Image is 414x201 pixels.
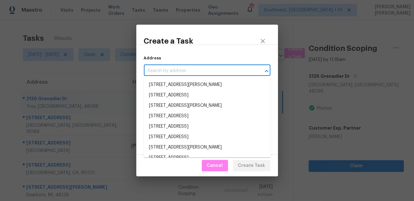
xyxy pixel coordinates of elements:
li: [STREET_ADDRESS] [144,132,270,142]
li: [STREET_ADDRESS] [144,121,270,132]
h3: Create a Task [144,37,194,46]
button: Close [262,67,271,76]
button: close [255,33,270,49]
li: [STREET_ADDRESS][PERSON_NAME] [144,100,270,111]
li: [STREET_ADDRESS] [144,153,270,163]
li: [STREET_ADDRESS] [144,111,270,121]
li: [STREET_ADDRESS][PERSON_NAME] [144,142,270,153]
li: [STREET_ADDRESS] [144,90,270,100]
label: Address [144,56,161,60]
span: Cancel [207,162,223,170]
button: Cancel [202,160,228,172]
input: Search by address [144,66,253,76]
li: [STREET_ADDRESS][PERSON_NAME] [144,80,270,90]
